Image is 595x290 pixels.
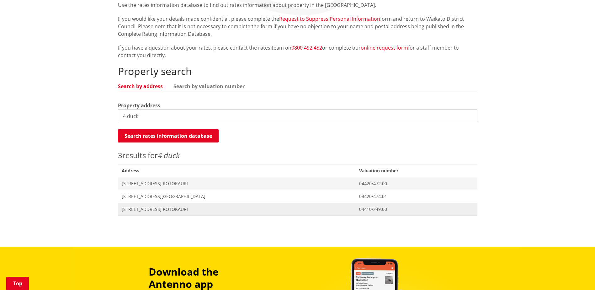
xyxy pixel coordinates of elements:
[118,15,477,38] p: If you would like your details made confidential, please complete the form and return to Waikato ...
[118,150,122,160] span: 3
[118,109,477,123] input: e.g. Duke Street NGARUAWAHIA
[158,150,180,160] em: 4 duck
[149,266,262,290] h3: Download the Antenno app
[359,206,473,212] span: 04410/249.00
[122,206,352,212] span: [STREET_ADDRESS] ROTOKAURI
[359,180,473,187] span: 04420/472.00
[118,1,477,9] p: Use the rates information database to find out rates information about property in the [GEOGRAPHI...
[355,164,477,177] span: Valuation number
[118,164,356,177] span: Address
[122,180,352,187] span: [STREET_ADDRESS] ROTOKAURI
[118,129,219,142] button: Search rates information database
[118,203,477,216] a: [STREET_ADDRESS] ROTOKAURI 04410/249.00
[118,190,477,203] a: [STREET_ADDRESS][GEOGRAPHIC_DATA] 04420/474.01
[279,15,380,22] a: Request to Suppress Personal Information
[566,264,589,286] iframe: Messenger Launcher
[118,177,477,190] a: [STREET_ADDRESS] ROTOKAURI 04420/472.00
[361,44,408,51] a: online request form
[6,277,29,290] a: Top
[173,84,245,89] a: Search by valuation number
[291,44,322,51] a: 0800 492 452
[118,150,477,161] p: results for
[118,65,477,77] h2: Property search
[122,193,352,200] span: [STREET_ADDRESS][GEOGRAPHIC_DATA]
[118,84,163,89] a: Search by address
[118,44,477,59] p: If you have a question about your rates, please contact the rates team on or complete our for a s...
[118,102,160,109] label: Property address
[359,193,473,200] span: 04420/474.01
